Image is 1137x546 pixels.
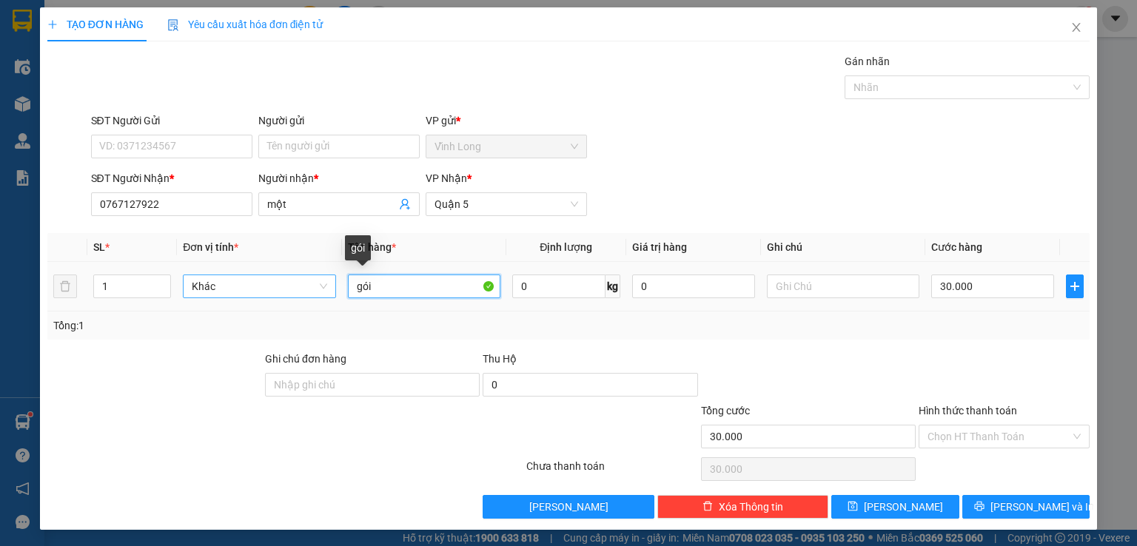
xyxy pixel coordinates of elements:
[258,170,420,186] div: Người nhận
[265,373,480,397] input: Ghi chú đơn hàng
[962,495,1090,519] button: printer[PERSON_NAME] và In
[529,499,608,515] span: [PERSON_NAME]
[540,241,592,253] span: Định lượng
[1070,21,1082,33] span: close
[931,241,982,253] span: Cước hàng
[47,19,58,30] span: plus
[632,274,755,298] input: 0
[864,499,943,515] span: [PERSON_NAME]
[632,241,687,253] span: Giá trị hàng
[483,353,517,365] span: Thu Hộ
[348,241,396,253] span: Tên hàng
[701,405,750,417] span: Tổng cước
[767,274,919,298] input: Ghi Chú
[845,55,890,67] label: Gán nhãn
[93,241,105,253] span: SL
[91,170,252,186] div: SĐT Người Nhận
[345,235,371,260] div: gói
[919,405,1017,417] label: Hình thức thanh toán
[348,274,500,298] input: VD: Bàn, Ghế
[258,112,420,129] div: Người gửi
[47,18,144,30] span: TẠO ĐƠN HÀNG
[719,499,783,515] span: Xóa Thông tin
[426,172,467,184] span: VP Nhận
[91,112,252,129] div: SĐT Người Gửi
[435,135,578,158] span: Vĩnh Long
[990,499,1094,515] span: [PERSON_NAME] và In
[435,193,578,215] span: Quận 5
[525,458,699,484] div: Chưa thanh toán
[483,495,654,519] button: [PERSON_NAME]
[167,19,179,31] img: icon
[399,198,411,210] span: user-add
[167,18,323,30] span: Yêu cầu xuất hóa đơn điện tử
[53,274,77,298] button: delete
[761,233,925,262] th: Ghi chú
[183,241,238,253] span: Đơn vị tính
[1056,7,1097,49] button: Close
[265,353,346,365] label: Ghi chú đơn hàng
[53,317,440,334] div: Tổng: 1
[657,495,828,519] button: deleteXóa Thông tin
[1067,280,1083,292] span: plus
[606,274,620,298] span: kg
[192,275,326,297] span: Khác
[848,501,858,513] span: save
[831,495,959,519] button: save[PERSON_NAME]
[1066,274,1084,298] button: plus
[702,501,713,513] span: delete
[974,501,985,513] span: printer
[426,112,587,129] div: VP gửi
